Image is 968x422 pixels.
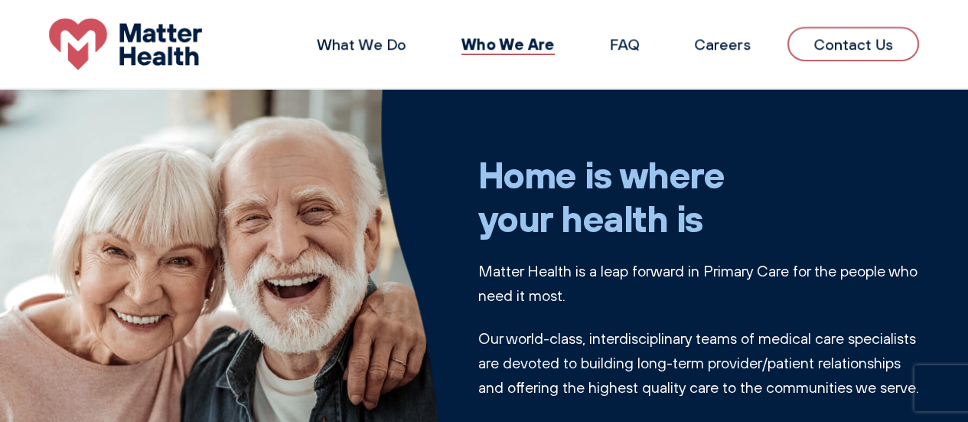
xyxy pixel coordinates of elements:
a: What We Do [317,34,406,54]
a: Who We Are [461,34,555,54]
p: Our world-class, interdisciplinary teams of medical care specialists are devoted to building long... [478,326,920,400]
h1: Home is where your health is [478,152,920,240]
p: Matter Health is a leap forward in Primary Care for the people who need it most. [478,259,920,308]
a: Careers [694,34,751,54]
a: Contact Us [787,27,919,61]
a: FAQ [610,34,639,54]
